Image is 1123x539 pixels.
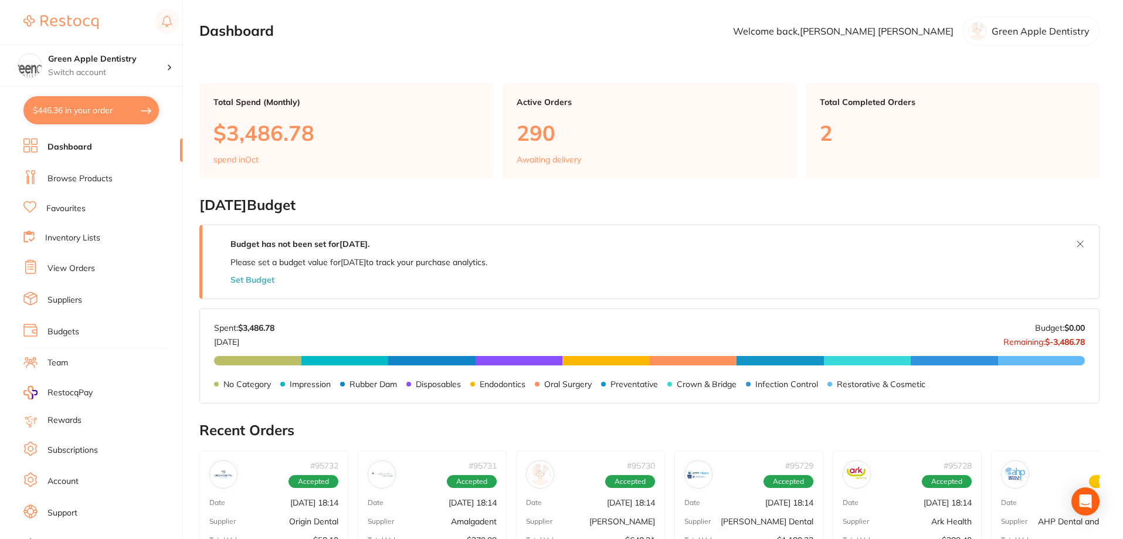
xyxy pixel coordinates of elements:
[605,475,655,488] span: Accepted
[48,387,93,399] span: RestocqPay
[733,26,954,36] p: Welcome back, [PERSON_NAME] [PERSON_NAME]
[931,517,972,526] p: Ark Health
[23,386,93,399] a: RestocqPay
[290,379,331,389] p: Impression
[416,379,461,389] p: Disposables
[610,379,658,389] p: Preventative
[765,498,813,507] p: [DATE] 18:14
[529,463,551,486] img: Henry Schein Halas
[209,499,225,507] p: Date
[213,155,259,164] p: spend in Oct
[544,379,592,389] p: Oral Surgery
[48,173,113,185] a: Browse Products
[48,53,167,65] h4: Green Apple Dentistry
[23,9,99,36] a: Restocq Logo
[18,54,42,77] img: Green Apple Dentistry
[1003,333,1085,347] p: Remaining:
[820,97,1085,107] p: Total Completed Orders
[764,475,813,488] span: Accepted
[1001,499,1017,507] p: Date
[213,121,479,145] p: $3,486.78
[526,499,542,507] p: Date
[48,326,79,338] a: Budgets
[230,239,369,249] strong: Budget has not been set for [DATE] .
[1004,463,1026,486] img: AHP Dental and Medical
[922,475,972,488] span: Accepted
[48,357,68,369] a: Team
[350,379,397,389] p: Rubber Dam
[230,257,487,267] p: Please set a budget value for [DATE] to track your purchase analytics.
[820,121,1085,145] p: 2
[368,517,394,526] p: Supplier
[48,141,92,153] a: Dashboard
[1035,323,1085,333] p: Budget:
[223,379,271,389] p: No Category
[846,463,868,486] img: Ark Health
[289,517,338,526] p: Origin Dental
[721,517,813,526] p: [PERSON_NAME] Dental
[199,23,274,39] h2: Dashboard
[48,415,82,426] a: Rewards
[48,67,167,79] p: Switch account
[1071,487,1100,516] div: Open Intercom Messenger
[627,461,655,470] p: # 95730
[992,26,1090,36] p: Green Apple Dentistry
[48,507,77,519] a: Support
[23,15,99,29] img: Restocq Logo
[199,197,1100,213] h2: [DATE] Budget
[480,379,525,389] p: Endodontics
[238,323,274,333] strong: $3,486.78
[290,498,338,507] p: [DATE] 18:14
[449,498,497,507] p: [DATE] 18:14
[684,499,700,507] p: Date
[755,379,818,389] p: Infection Control
[451,517,497,526] p: Amalgadent
[944,461,972,470] p: # 95728
[526,517,552,526] p: Supplier
[48,445,98,456] a: Subscriptions
[48,476,79,487] a: Account
[199,83,493,178] a: Total Spend (Monthly)$3,486.78spend inOct
[214,333,274,347] p: [DATE]
[48,294,82,306] a: Suppliers
[23,96,159,124] button: $446.36 in your order
[371,463,393,486] img: Amalgadent
[212,463,235,486] img: Origin Dental
[1001,517,1027,526] p: Supplier
[46,203,86,215] a: Favourites
[48,263,95,274] a: View Orders
[843,499,859,507] p: Date
[45,232,100,244] a: Inventory Lists
[1045,337,1085,347] strong: $-3,486.78
[517,97,782,107] p: Active Orders
[230,275,274,284] button: Set Budget
[289,475,338,488] span: Accepted
[1064,323,1085,333] strong: $0.00
[607,498,655,507] p: [DATE] 18:14
[684,517,711,526] p: Supplier
[469,461,497,470] p: # 95731
[806,83,1100,178] a: Total Completed Orders2
[199,422,1100,439] h2: Recent Orders
[214,323,274,333] p: Spent:
[785,461,813,470] p: # 95729
[209,517,236,526] p: Supplier
[837,379,925,389] p: Restorative & Cosmetic
[677,379,737,389] p: Crown & Bridge
[23,386,38,399] img: RestocqPay
[924,498,972,507] p: [DATE] 18:14
[368,499,384,507] p: Date
[213,97,479,107] p: Total Spend (Monthly)
[517,121,782,145] p: 290
[687,463,710,486] img: Erskine Dental
[843,517,869,526] p: Supplier
[310,461,338,470] p: # 95732
[503,83,796,178] a: Active Orders290Awaiting delivery
[447,475,497,488] span: Accepted
[517,155,581,164] p: Awaiting delivery
[589,517,655,526] p: [PERSON_NAME]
